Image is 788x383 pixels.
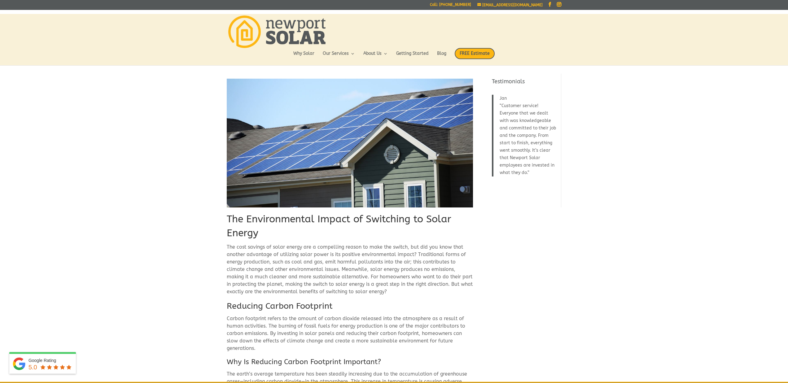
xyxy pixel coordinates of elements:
[227,212,473,243] h1: The Environmental Impact of Switching to Solar Energy
[455,48,495,59] span: FREE Estimate
[227,357,473,370] h3: Why Is Reducing Carbon Footprint Important?
[500,96,507,101] span: Jan
[227,79,473,207] img: The Environmental Impact of Switching to Solar Energy
[455,48,495,65] a: FREE Estimate
[323,51,355,62] a: Our Services
[293,51,314,62] a: Why Solar
[227,300,473,315] h2: Reducing Carbon Footprint
[492,78,557,89] h4: Testimonials
[228,15,326,48] img: Newport Solar | Solar Energy Optimized.
[28,357,73,363] div: Google Rating
[363,51,388,62] a: About Us
[437,51,446,62] a: Blog
[227,315,473,357] p: Carbon footprint refers to the amount of carbon dioxide released into the atmosphere as a result ...
[227,243,473,300] p: The cost savings of solar energy are a compelling reason to make the switch, but did you know tha...
[477,3,543,7] a: [EMAIL_ADDRESS][DOMAIN_NAME]
[396,51,429,62] a: Getting Started
[28,364,37,371] span: 5.0
[500,103,556,175] span: Customer service! Everyone that we dealt with was knowledgeable and committed to their job and th...
[430,3,471,9] a: Call: [PHONE_NUMBER]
